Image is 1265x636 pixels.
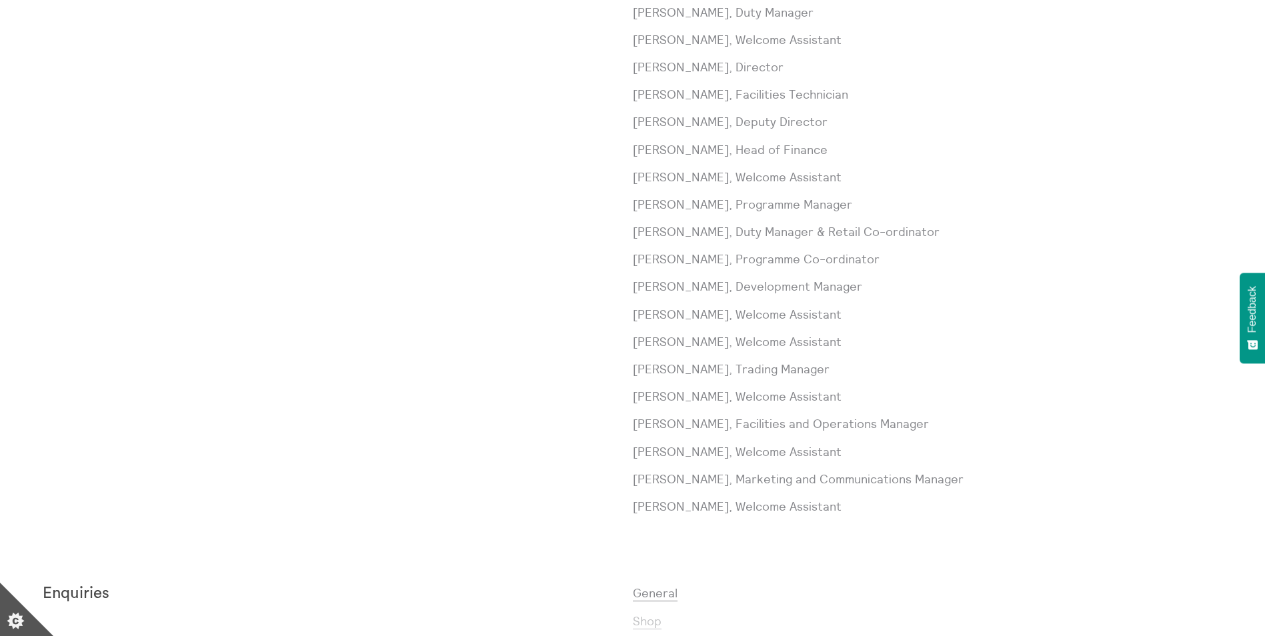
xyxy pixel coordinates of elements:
p: [PERSON_NAME], Development Manager [633,278,1223,295]
p: [PERSON_NAME], Welcome Assistant [633,31,1223,48]
p: [PERSON_NAME], Welcome Assistant [633,306,1223,323]
p: [PERSON_NAME], Programme Manager [633,196,1223,213]
p: [PERSON_NAME], Trading Manager [633,361,1223,377]
p: [PERSON_NAME], Welcome Assistant [633,443,1223,460]
p: [PERSON_NAME], Facilities Technician [633,86,1223,103]
p: [PERSON_NAME], Marketing and Communications Manager [633,471,1223,487]
span: Feedback [1246,286,1258,333]
p: [PERSON_NAME], Welcome Assistant [633,169,1223,185]
p: [PERSON_NAME], Facilities and Operations Manager [633,415,1223,432]
p: [PERSON_NAME], Welcome Assistant [633,498,1223,531]
button: Feedback - Show survey [1240,273,1265,363]
p: [PERSON_NAME], Director [633,59,1223,75]
p: [PERSON_NAME], Duty Manager & Retail Co-ordinator [633,223,1223,240]
p: [PERSON_NAME], Head of Finance [633,141,1223,158]
p: [PERSON_NAME], Programme Co-ordinator [633,251,1223,267]
strong: Enquiries [43,585,109,601]
a: General [633,585,678,601]
p: [PERSON_NAME], Deputy Director [633,113,1223,130]
p: [PERSON_NAME], Welcome Assistant [633,333,1223,350]
p: [PERSON_NAME], Welcome Assistant [633,388,1223,405]
a: Shop [633,613,662,629]
p: [PERSON_NAME], Duty Manager [633,4,1223,21]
